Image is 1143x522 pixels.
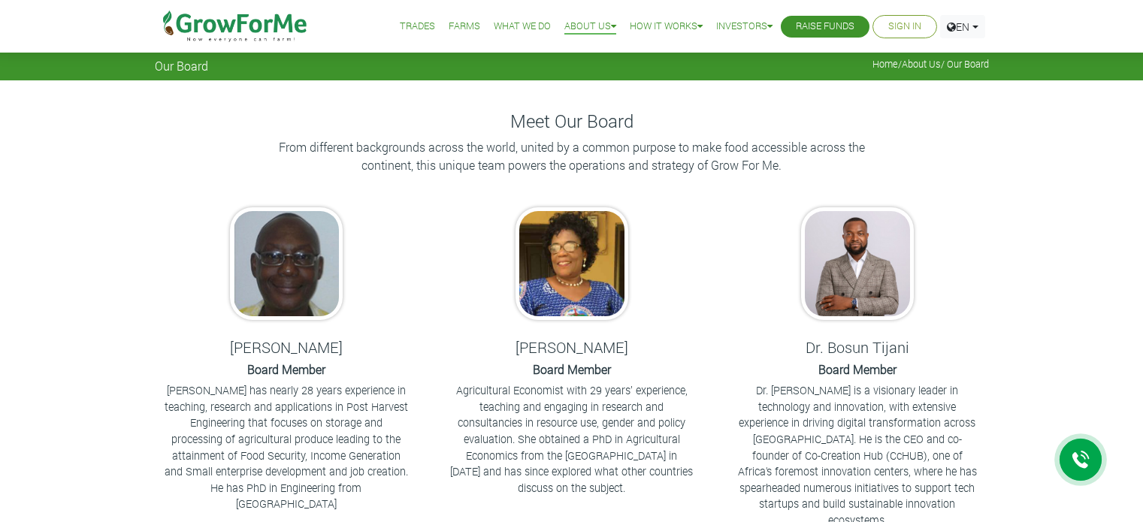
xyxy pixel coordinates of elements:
[630,19,703,35] a: How it Works
[448,338,696,356] h5: [PERSON_NAME]
[230,207,343,320] img: growforme image
[801,207,914,320] img: growforme image
[448,362,696,376] h6: Board Member
[872,58,898,70] a: Home
[872,59,989,70] span: / / Our Board
[733,362,981,376] h6: Board Member
[494,19,551,35] a: What We Do
[716,19,773,35] a: Investors
[165,382,408,512] p: [PERSON_NAME] has nearly 28 years experience in teaching, research and applications in Post Harve...
[155,110,989,132] h4: Meet Our Board
[902,58,941,70] a: About Us
[450,382,694,496] p: Agricultural Economist with 29 years’ experience, teaching and engaging in research and consultan...
[449,19,480,35] a: Farms
[400,19,435,35] a: Trades
[516,207,628,320] img: growforme image
[796,19,854,35] a: Raise Funds
[155,59,208,73] span: Our Board
[162,338,410,356] h5: [PERSON_NAME]
[564,19,616,35] a: About Us
[940,15,985,38] a: EN
[733,338,981,356] h5: Dr. Bosun Tijani
[888,19,921,35] a: Sign In
[162,362,410,376] h6: Board Member
[271,138,872,174] p: From different backgrounds across the world, united by a common purpose to make food accessible a...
